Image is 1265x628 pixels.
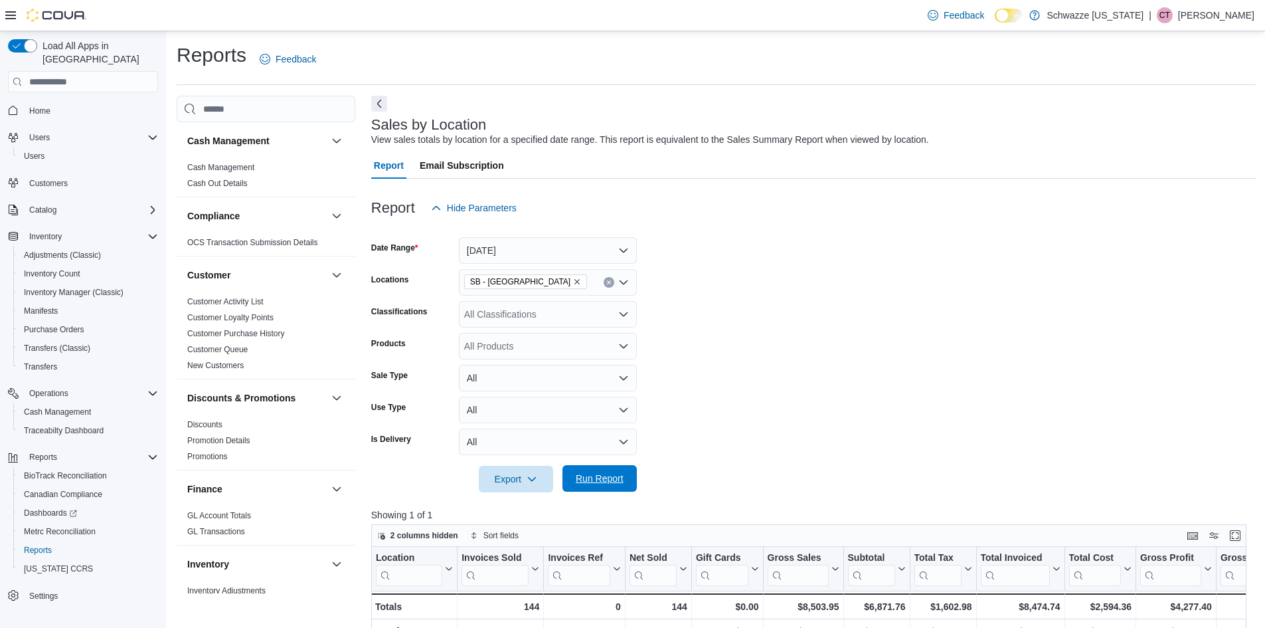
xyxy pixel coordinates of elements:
span: SB - Brighton [464,274,587,289]
button: Inventory [24,229,67,245]
button: Total Cost [1068,552,1131,586]
span: Operations [24,385,158,401]
span: Hide Parameters [447,201,517,215]
span: CT [1159,7,1170,23]
div: Location [376,552,442,565]
button: Manifests [13,302,163,320]
span: Inventory Adjustments [187,585,266,596]
button: Open list of options [618,277,629,288]
a: Customer Activity List [187,297,264,306]
span: Load All Apps in [GEOGRAPHIC_DATA] [37,39,158,66]
button: Reports [24,449,62,465]
button: Open list of options [618,341,629,352]
span: Metrc Reconciliation [19,524,158,540]
a: GL Transactions [187,527,245,536]
a: Home [24,103,56,119]
span: OCS Transaction Submission Details [187,237,318,248]
a: Customer Queue [187,345,248,354]
span: Home [24,102,158,118]
a: Metrc Reconciliation [19,524,101,540]
span: Catalog [24,202,158,218]
span: Reports [24,545,52,556]
span: 2 columns hidden [390,530,458,541]
a: Dashboards [19,505,82,521]
div: Compliance [177,235,355,256]
span: Customer Queue [187,344,248,355]
div: Discounts & Promotions [177,417,355,470]
a: Customer Purchase History [187,329,285,338]
button: Discounts & Promotions [329,390,345,406]
a: OCS Transaction Submission Details [187,238,318,247]
a: Promotion Details [187,436,250,445]
button: Inventory [329,556,345,572]
span: Transfers [24,362,57,372]
button: Operations [3,384,163,403]
label: Sale Type [371,370,408,381]
div: Location [376,552,442,586]
span: Customers [29,178,68,189]
a: [US_STATE] CCRS [19,561,98,577]
button: Remove SB - Brighton from selection in this group [573,278,581,286]
label: Date Range [371,243,418,253]
div: Net Sold [630,552,677,565]
span: Users [24,151,44,161]
button: Run Report [562,465,637,492]
a: Feedback [922,2,989,29]
h3: Finance [187,482,222,496]
span: Run Report [576,472,624,485]
button: Adjustments (Classic) [13,246,163,264]
a: Dashboards [13,504,163,522]
div: Invoices Sold [462,552,529,565]
span: Customer Loyalty Points [187,312,274,323]
span: Dashboards [19,505,158,521]
span: Reports [29,452,57,463]
h3: Customer [187,268,230,282]
button: Hide Parameters [426,195,522,221]
a: Inventory Manager (Classic) [19,284,129,300]
div: Clinton Temple [1157,7,1173,23]
span: Washington CCRS [19,561,158,577]
button: Customer [187,268,326,282]
a: Cash Management [19,404,96,420]
span: BioTrack Reconciliation [24,471,107,481]
button: Users [3,128,163,147]
button: Transfers (Classic) [13,339,163,358]
span: Adjustments (Classic) [19,247,158,263]
a: Inventory Adjustments [187,586,266,595]
div: Net Sold [630,552,677,586]
button: Open list of options [618,309,629,320]
div: $2,594.36 [1068,599,1131,615]
span: Cash Management [19,404,158,420]
span: Inventory [29,231,62,242]
a: Transfers (Classic) [19,340,96,356]
button: Sort fields [465,528,524,544]
div: Total Tax [914,552,961,586]
label: Locations [371,274,409,285]
button: Users [13,147,163,165]
button: Next [371,96,387,112]
div: Total Cost [1068,552,1120,586]
button: Finance [187,482,326,496]
a: Reports [19,542,57,558]
span: Cash Management [187,162,254,173]
div: Cash Management [177,159,355,197]
button: Reports [3,448,163,467]
a: Cash Out Details [187,179,248,188]
span: Inventory [24,229,158,245]
a: Transfers [19,359,62,375]
button: Gross Profit [1140,552,1212,586]
span: Discounts [187,419,222,430]
button: Compliance [187,209,326,223]
label: Classifications [371,306,428,317]
span: Inventory Manager (Classic) [24,287,124,298]
div: Invoices Sold [462,552,529,586]
button: Total Tax [914,552,971,586]
span: Inventory Count [24,268,80,279]
button: 2 columns hidden [372,528,464,544]
span: Transfers (Classic) [24,343,90,354]
div: 144 [630,599,687,615]
button: Compliance [329,208,345,224]
a: New Customers [187,361,244,370]
input: Dark Mode [995,9,1023,23]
